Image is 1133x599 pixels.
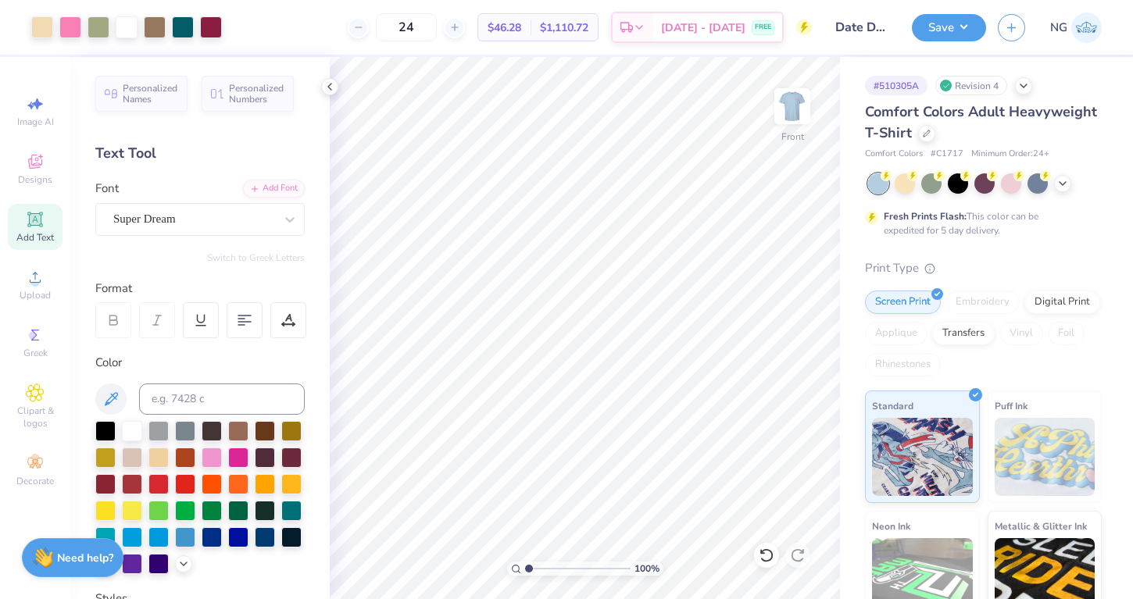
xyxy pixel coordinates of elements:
[865,259,1102,277] div: Print Type
[932,322,995,345] div: Transfers
[95,180,119,198] label: Font
[1024,291,1100,314] div: Digital Print
[243,180,305,198] div: Add Font
[1050,12,1102,43] a: NG
[999,322,1043,345] div: Vinyl
[995,398,1028,414] span: Puff Ink
[16,475,54,487] span: Decorate
[995,418,1095,496] img: Puff Ink
[1050,19,1067,37] span: NG
[931,148,963,161] span: # C1717
[884,210,967,223] strong: Fresh Prints Flash:
[912,14,986,41] button: Save
[872,418,973,496] img: Standard
[865,291,941,314] div: Screen Print
[865,102,1097,142] span: Comfort Colors Adult Heavyweight T-Shirt
[865,322,927,345] div: Applique
[824,12,900,43] input: Untitled Design
[865,76,927,95] div: # 510305A
[139,383,305,415] input: e.g. 7428 c
[1071,12,1102,43] img: Nola Gabbard
[935,76,1007,95] div: Revision 4
[634,562,659,576] span: 100 %
[229,83,284,105] span: Personalized Numbers
[945,291,1020,314] div: Embroidery
[95,354,305,372] div: Color
[865,353,941,376] div: Rhinestones
[971,148,1049,161] span: Minimum Order: 24 +
[540,20,588,36] span: $1,110.72
[207,251,305,264] button: Switch to Greek Letters
[17,116,54,128] span: Image AI
[781,130,804,144] div: Front
[376,13,437,41] input: – –
[488,20,521,36] span: $46.28
[884,209,1076,237] div: This color can be expedited for 5 day delivery.
[23,347,48,359] span: Greek
[755,22,771,33] span: FREE
[872,398,913,414] span: Standard
[865,148,923,161] span: Comfort Colors
[20,289,51,301] span: Upload
[1048,322,1085,345] div: Foil
[661,20,745,36] span: [DATE] - [DATE]
[872,518,910,534] span: Neon Ink
[57,551,113,565] strong: Need help?
[95,280,306,298] div: Format
[16,231,54,244] span: Add Text
[18,173,52,186] span: Designs
[8,405,63,430] span: Clipart & logos
[123,83,178,105] span: Personalized Names
[777,91,808,122] img: Front
[95,143,305,164] div: Text Tool
[995,518,1087,534] span: Metallic & Glitter Ink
